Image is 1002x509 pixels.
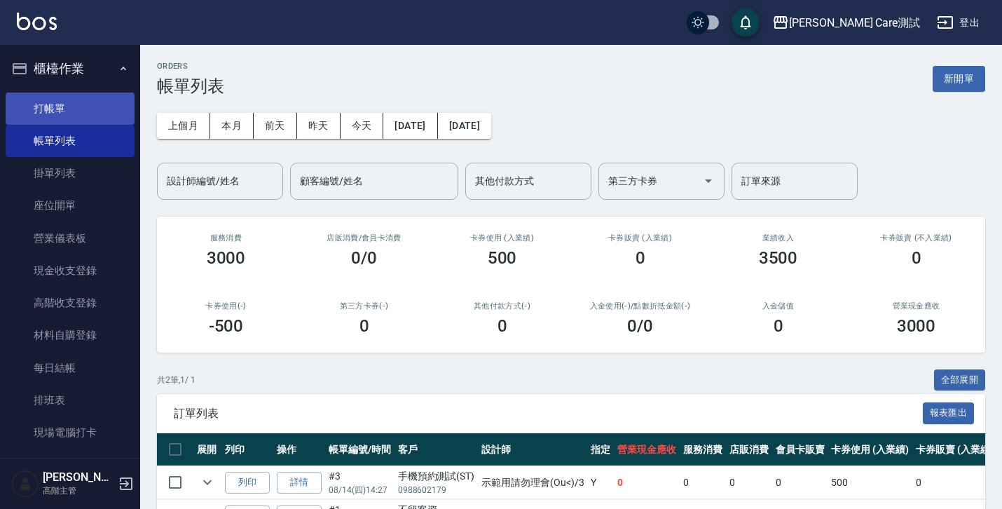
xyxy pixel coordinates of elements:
td: 0 [726,466,772,499]
button: 今天 [341,113,384,139]
a: 現金收支登錄 [6,254,135,287]
a: 座位開單 [6,189,135,222]
h3: 0 /0 [627,316,653,336]
h3: 0/0 [351,248,377,268]
h2: 第三方卡券(-) [312,301,416,311]
a: 報表匯出 [923,406,975,419]
th: 卡券使用 (入業績) [828,433,912,466]
div: [PERSON_NAME] Care測試 [789,14,920,32]
a: 打帳單 [6,93,135,125]
button: 本月 [210,113,254,139]
button: Open [697,170,720,192]
a: 營業儀表板 [6,222,135,254]
h2: 入金儲值 [726,301,830,311]
th: 營業現金應收 [614,433,680,466]
a: 排班表 [6,384,135,416]
th: 操作 [273,433,325,466]
h2: 卡券販賣 (不入業績) [864,233,968,243]
p: 0988602179 [398,484,475,496]
button: save [732,8,760,36]
td: 0 [912,466,997,499]
h2: 營業現金應收 [864,301,968,311]
h3: 0 [774,316,783,336]
h3: 3500 [759,248,798,268]
a: 現場電腦打卡 [6,416,135,449]
img: Logo [17,13,57,30]
p: 共 2 筆, 1 / 1 [157,374,195,386]
a: 掃碼打卡 [6,449,135,481]
h2: 店販消費 /會員卡消費 [312,233,416,243]
h3: -500 [209,316,244,336]
th: 指定 [587,433,614,466]
img: Person [11,470,39,498]
h5: [PERSON_NAME] [43,470,114,484]
td: 0 [614,466,680,499]
h3: 0 [636,248,645,268]
a: 高階收支登錄 [6,287,135,319]
td: 0 [680,466,726,499]
button: 新開單 [933,66,985,92]
button: 櫃檯作業 [6,50,135,87]
button: 登出 [931,10,985,36]
th: 客戶 [394,433,479,466]
button: [DATE] [383,113,437,139]
td: Y [587,466,614,499]
h3: 3000 [207,248,246,268]
h2: 業績收入 [726,233,830,243]
button: 前天 [254,113,297,139]
button: 列印 [225,472,270,494]
h3: 0 [359,316,369,336]
span: 訂單列表 [174,407,923,421]
th: 設計師 [478,433,587,466]
button: 報表匯出 [923,402,975,424]
h2: 其他付款方式(-) [450,301,554,311]
button: 全部展開 [934,369,986,391]
a: 詳情 [277,472,322,494]
button: expand row [197,472,218,493]
th: 帳單編號/時間 [325,433,394,466]
h2: 入金使用(-) /點數折抵金額(-) [588,301,692,311]
button: [PERSON_NAME] Care測試 [767,8,926,37]
h3: 3000 [897,316,936,336]
th: 會員卡販賣 [772,433,828,466]
h3: 0 [497,316,507,336]
td: #3 [325,466,394,499]
th: 列印 [221,433,273,466]
h2: ORDERS [157,62,224,71]
p: 高階主管 [43,484,114,497]
td: 500 [828,466,912,499]
h2: 卡券販賣 (入業績) [588,233,692,243]
a: 掛單列表 [6,157,135,189]
td: 0 [772,466,828,499]
button: 昨天 [297,113,341,139]
h2: 卡券使用(-) [174,301,278,311]
p: 08/14 (四) 14:27 [329,484,391,496]
button: 上個月 [157,113,210,139]
th: 服務消費 [680,433,726,466]
h3: 0 [912,248,921,268]
a: 材料自購登錄 [6,319,135,351]
a: 帳單列表 [6,125,135,157]
th: 展開 [193,433,221,466]
th: 卡券販賣 (入業績) [912,433,997,466]
a: 每日結帳 [6,352,135,384]
td: 示範用請勿理會(Ou<) /3 [478,466,587,499]
button: [DATE] [438,113,491,139]
h2: 卡券使用 (入業績) [450,233,554,243]
a: 新開單 [933,72,985,85]
h3: 服務消費 [174,233,278,243]
div: 手機預約測試(ST) [398,469,475,484]
th: 店販消費 [726,433,772,466]
h3: 帳單列表 [157,76,224,96]
h3: 500 [488,248,517,268]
